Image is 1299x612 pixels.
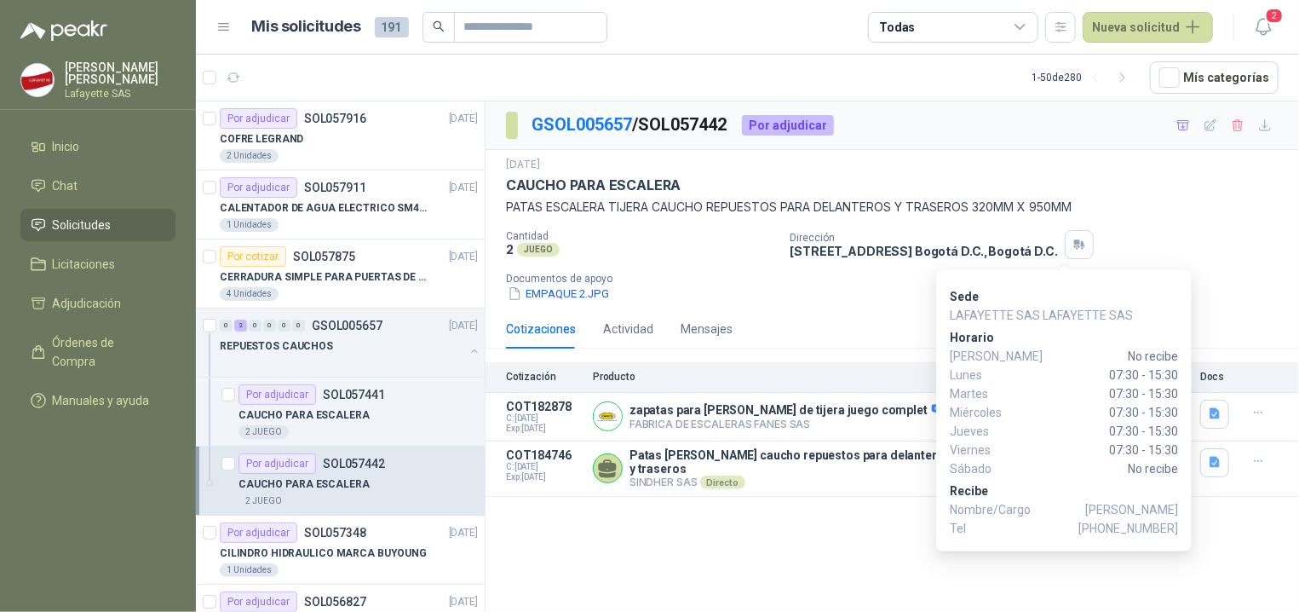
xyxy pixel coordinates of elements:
div: Por adjudicar [220,177,297,198]
p: CAUCHO PARA ESCALERA [239,476,370,493]
p: Documentos de apoyo [506,273,1292,285]
div: Por adjudicar [220,523,297,543]
p: [DATE] [449,594,478,610]
p: SINDHER SAS [629,476,972,489]
div: Por adjudicar [239,453,316,474]
div: Fijo [1114,417,1137,430]
a: GSOL005657 [532,114,632,135]
button: Nueva solicitud [1083,12,1213,43]
div: 1 - 50 de 280 [1032,64,1136,91]
h1: Mis solicitudes [252,14,361,39]
button: Mís categorías [1150,61,1279,94]
button: 2 [1248,12,1279,43]
p: Dirección [790,232,1057,244]
p: COFRE LEGRAND [220,131,303,147]
span: Chat [53,176,78,195]
p: Producto [593,371,972,383]
p: [STREET_ADDRESS] Bogotá D.C. , Bogotá D.C. [790,244,1057,258]
p: [DATE] [449,525,478,541]
span: Crédito 45 días [982,469,1067,479]
p: [DATE] [449,180,478,196]
p: CALENTADOR DE AGUA ELECTRICO SM400 5-9LITROS [220,200,432,217]
span: Manuales y ayuda [53,391,150,410]
p: 3 días [1147,448,1190,469]
p: GSOL005657 [312,320,382,332]
div: Incluido [1097,465,1137,479]
div: 2 JUEGO [239,494,289,508]
p: Precio [982,371,1067,383]
p: Entrega [1147,371,1190,383]
p: Lafayette SAS [65,89,175,99]
a: Inicio [20,130,175,163]
div: 1 Unidades [220,563,279,577]
span: 2 [1265,8,1284,24]
span: Crédito 30 días [982,420,1067,430]
p: $ 0 [1078,448,1137,469]
a: Adjudicación [20,287,175,320]
div: Por adjudicar [220,108,297,129]
a: Manuales y ayuda [20,384,175,417]
a: Chat [20,170,175,202]
span: $ 107.100 [982,400,1067,420]
div: 1 Unidades [220,218,279,232]
p: SOL057348 [304,527,366,539]
img: Company Logo [21,64,54,96]
a: Licitaciones [20,248,175,280]
span: Órdenes de Compra [53,333,159,371]
span: C: [DATE] [506,462,583,472]
p: CERRADURA SIMPLE PARA PUERTAS DE VIDRIO [220,269,432,286]
p: Patas [PERSON_NAME] caucho repuestos para delanteros y traseros [629,448,972,476]
span: Adjudicación [53,294,122,313]
a: Por adjudicarSOL057441CAUCHO PARA ESCALERA2 JUEGO [196,378,485,447]
div: 0 [278,320,290,332]
p: SOL057442 [323,458,385,470]
p: CAUCHO PARA ESCALERA [239,407,370,424]
p: Cantidad [506,230,776,242]
div: Todas [879,18,915,37]
p: PATAS ESCALERA TIJERA CAUCHO REPUESTOS PARA DELANTEROS Y TRASEROS 320MM X 950MM [506,198,1279,217]
p: Flete [1078,371,1137,383]
p: SOL057441 [323,389,385,401]
p: [DATE] [449,318,478,334]
p: [DATE] [449,111,478,127]
span: Inicio [53,137,80,156]
a: Por adjudicarSOL057916[DATE] COFRE LEGRAND2 Unidades [196,101,485,170]
p: SOL057911 [304,182,366,193]
div: 2 Unidades [220,149,279,163]
p: $ 29.750 [1078,400,1137,420]
div: JUEGO [517,243,560,257]
button: EMPAQUE 2.JPG [506,285,611,303]
a: Solicitudes [20,209,175,241]
p: SOL057875 [293,251,355,263]
div: 0 [292,320,305,332]
div: Por cotizar [220,246,286,267]
span: search [433,20,445,32]
p: CAUCHO PARA ESCALERA [506,176,681,194]
span: Solicitudes [53,216,112,234]
div: Cotizaciones [506,320,576,338]
div: 0 [220,320,233,332]
div: Por adjudicar [239,384,316,405]
span: C: [DATE] [506,413,583,424]
a: Órdenes de Compra [20,326,175,378]
p: FABRICA DE ESCALERAS FANES SAS [629,418,943,430]
p: COT184746 [506,448,583,462]
a: Por adjudicarSOL057442CAUCHO PARA ESCALERA2 JUEGO [196,447,485,516]
a: 0 2 0 0 0 0 GSOL005657[DATE] REPUESTOS CAUCHOS [220,315,481,370]
p: [DATE] [449,249,478,265]
div: Por adjudicar [742,115,834,136]
div: 0 [263,320,276,332]
a: Por adjudicarSOL057348[DATE] CILINDRO HIDRAULICO MARCA BUYOUNG1 Unidades [196,516,485,585]
img: Logo peakr [20,20,107,41]
div: Mensajes [681,320,733,338]
span: Licitaciones [53,255,116,274]
p: 2 [506,242,514,257]
div: 0 [249,320,262,332]
a: Por cotizarSOL057875[DATE] CERRADURA SIMPLE PARA PUERTAS DE VIDRIO4 Unidades [196,240,485,309]
p: zapatas para [PERSON_NAME] de tijera juego complet [629,403,943,419]
img: Company Logo [594,402,622,430]
span: Exp: [DATE] [506,472,583,482]
p: [PERSON_NAME] [PERSON_NAME] [65,61,175,85]
p: CILINDRO HIDRAULICO MARCA BUYOUNG [220,546,427,562]
p: SOL056827 [304,596,366,608]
